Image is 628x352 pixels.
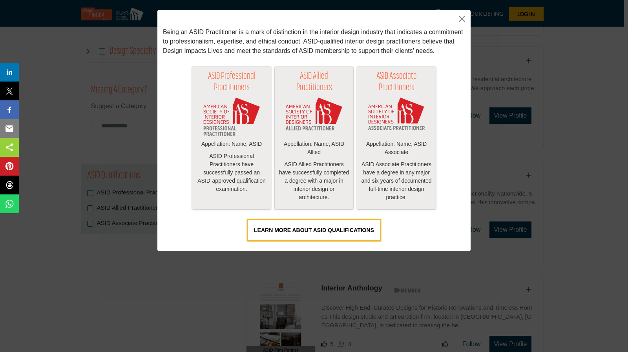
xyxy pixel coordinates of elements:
[361,140,432,156] p: Appellation: Name, ASID Associate
[279,160,349,201] p: ASID Allied Practitioners have successfully completed a degree with a major in interior design or...
[361,160,432,201] p: ASID Associate Practitioners have a degree in any major and six years of documented full-time int...
[196,71,267,94] h3: ASID Professional Practitioners
[279,140,349,156] p: Appellation: Name, ASID Allied
[247,219,381,241] a: LEARN MORE ABOUT ASID QUALIFICATIONS
[456,13,468,25] button: Close
[196,140,267,148] p: Appellation: Name, ASID
[196,152,267,193] p: ASID Professional Practitioners have successfully passed an ASID-approved qualification examination.
[279,71,349,94] h3: ASID Allied Practitioners
[361,71,432,94] h3: ASID Associate Practitioners
[203,98,260,136] img: ASID Professional Practitioners lockup
[286,98,342,136] img: ASID Allied Practitioners lockup
[163,27,465,56] p: Being an ASID Practitioner is a mark of distinction in the interior design industry that indicate...
[368,98,425,136] img: ASID Associate Practitioners lockup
